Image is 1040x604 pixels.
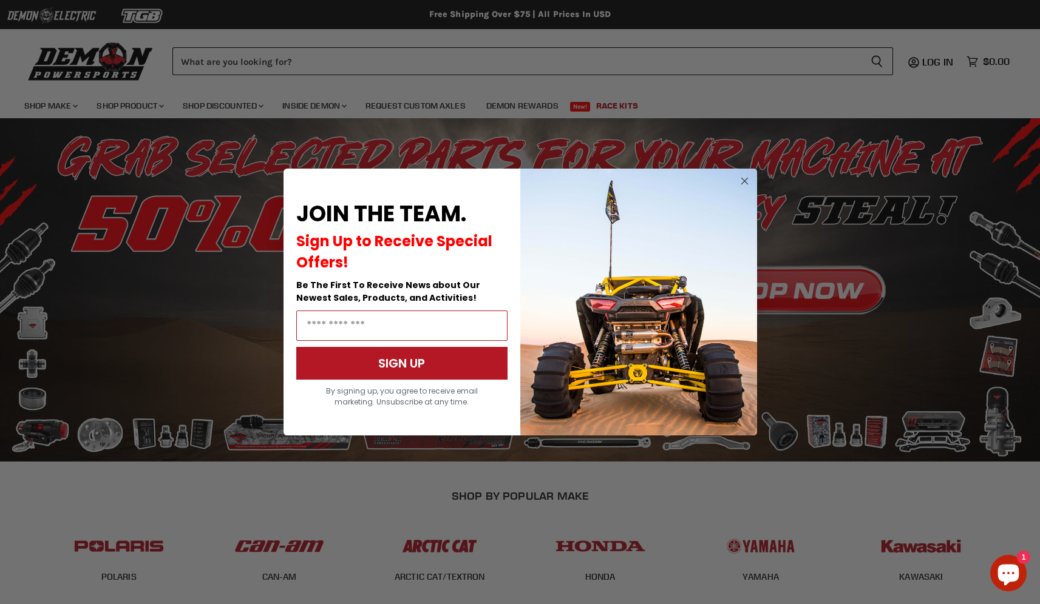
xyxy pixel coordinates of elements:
span: By signing up, you agree to receive email marketing. Unsubscribe at any time. [326,386,478,407]
inbox-online-store-chat: Shopify online store chat [987,555,1030,594]
img: a9095488-b6e7-41ba-879d-588abfab540b.jpeg [520,169,757,435]
button: SIGN UP [296,347,508,380]
button: Close dialog [737,173,752,189]
span: Sign Up to Receive Special Offers! [296,231,492,272]
input: Email Address [296,310,508,341]
span: Be The First To Receive News about Our Newest Sales, Products, and Activities! [296,279,480,304]
span: JOIN THE TEAM. [296,198,466,229]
